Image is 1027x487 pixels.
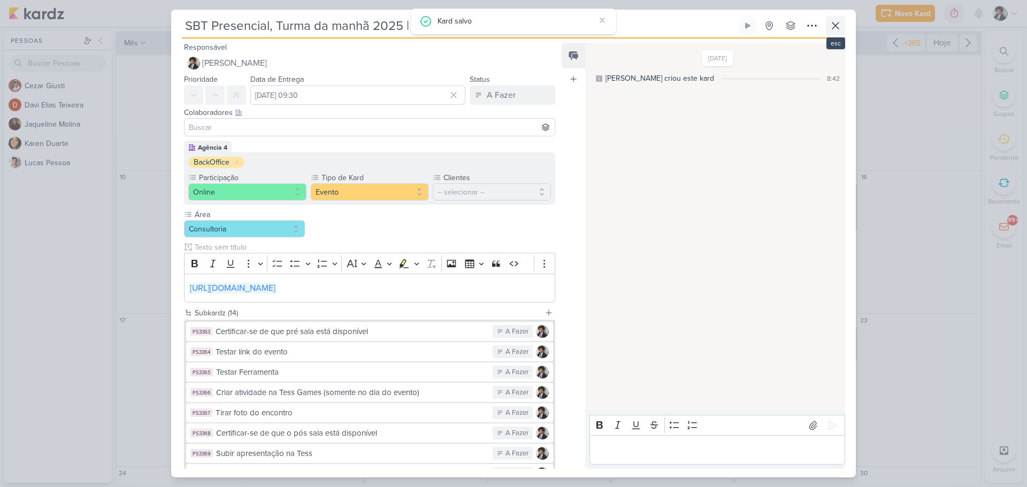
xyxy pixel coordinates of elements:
div: Testar Ferramenta [216,366,487,378]
button: PS3366 Criar atividade na Tess Games (somente no dia do evento) A Fazer [186,383,553,402]
div: Ligar relógio [744,21,752,30]
button: PS3363 Certificar-se de que pré sala está disponível A Fazer [186,322,553,341]
div: A Fazer [505,327,528,337]
div: [PERSON_NAME] criou este kard [606,73,714,84]
div: Testar link do evento [216,346,487,358]
div: PS3363 [190,327,212,336]
button: Consultoria [184,220,305,237]
div: Tirar foto do encontro [216,407,487,419]
div: Kard salvo [438,15,595,27]
img: Pedro Luahn Simões [536,447,549,460]
div: A Fazer [505,347,528,358]
img: Pedro Luahn Simões [187,57,200,69]
div: Colaboradores [184,107,555,118]
button: PS3368 Certificar-se de que o pós sala está disponível A Fazer [186,423,553,443]
img: Pedro Luahn Simões [536,325,549,338]
button: PS3369 Subir apresentação na Tess A Fazer [186,444,553,463]
label: Clientes [442,172,551,183]
input: Texto sem título [193,242,555,253]
label: Status [470,75,490,84]
img: Pedro Luahn Simões [536,427,549,439]
div: Editor editing area: main [589,435,845,465]
div: PS3365 [190,368,213,376]
div: Editor toolbar [589,415,845,436]
div: Subir Gravação na Tess [216,468,487,480]
div: A Fazer [505,367,528,378]
div: PS3366 [190,388,213,397]
input: Kard Sem Título [182,16,736,35]
button: -- selecionar -- [433,183,551,200]
div: Certificar-se de que pré sala está disponível [216,326,487,338]
img: Pedro Luahn Simões [536,386,549,399]
div: esc [826,37,845,49]
div: 8:42 [827,74,840,83]
div: Editor editing area: main [184,274,555,303]
div: PS3369 [190,449,213,458]
div: PS3368 [190,429,213,437]
button: [PERSON_NAME] [184,53,555,73]
a: [URL][DOMAIN_NAME] [190,283,275,293]
div: A Fazer [505,428,528,439]
button: Evento [311,183,429,200]
div: Certificar-se de que o pós sala está disponível [216,427,487,439]
div: BackOffice [194,157,229,168]
img: Pedro Luahn Simões [536,467,549,480]
button: A Fazer [470,86,555,105]
label: Área [194,209,305,220]
button: PS3367 Tirar foto do encontro A Fazer [186,403,553,422]
img: Pedro Luahn Simões [536,366,549,378]
input: Buscar [187,121,553,134]
div: PS3367 [190,408,212,417]
button: Online [188,183,306,200]
div: Editor toolbar [184,253,555,274]
div: Subkardz (14) [195,307,540,319]
label: Tipo de Kard [320,172,429,183]
button: Subir Gravação na Tess A Fazer [186,464,553,483]
label: Prioridade [184,75,218,84]
label: Participação [198,172,306,183]
div: Criar atividade na Tess Games (somente no dia do evento) [216,386,487,399]
div: Subir apresentação na Tess [216,447,487,460]
label: Data de Entrega [250,75,304,84]
div: A Fazer [505,469,528,480]
input: Select a date [250,86,465,105]
div: A Fazer [505,408,528,419]
div: A Fazer [487,89,516,102]
div: A Fazer [505,388,528,398]
button: PS3365 Testar Ferramenta A Fazer [186,362,553,382]
img: Pedro Luahn Simões [536,345,549,358]
label: Responsável [184,43,227,52]
div: Agência 4 [198,143,227,152]
div: PS3364 [190,347,212,356]
button: PS3364 Testar link do evento A Fazer [186,342,553,361]
div: A Fazer [505,449,528,459]
img: Pedro Luahn Simões [536,406,549,419]
span: [PERSON_NAME] [202,57,267,69]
